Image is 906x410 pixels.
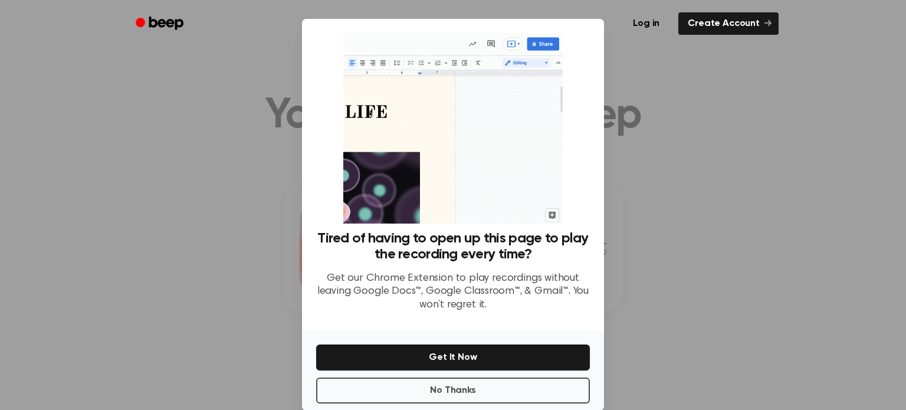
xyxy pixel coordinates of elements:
[343,33,562,224] img: Beep extension in action
[127,12,194,35] a: Beep
[678,12,779,35] a: Create Account
[316,345,590,370] button: Get It Now
[621,10,671,37] a: Log in
[316,378,590,404] button: No Thanks
[316,231,590,263] h3: Tired of having to open up this page to play the recording every time?
[316,272,590,312] p: Get our Chrome Extension to play recordings without leaving Google Docs™, Google Classroom™, & Gm...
